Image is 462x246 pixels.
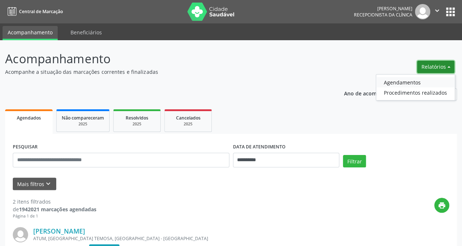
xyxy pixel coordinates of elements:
[126,115,148,121] span: Resolvidos
[444,5,457,18] button: apps
[376,74,455,101] ul: Relatórios
[433,7,441,15] i: 
[62,115,104,121] span: Não compareceram
[13,178,56,190] button: Mais filtroskeyboard_arrow_down
[417,61,454,73] button: Relatórios
[13,141,38,153] label: PESQUISAR
[344,88,409,98] p: Ano de acompanhamento
[233,141,286,153] label: DATA DE ATENDIMENTO
[3,26,58,40] a: Acompanhamento
[5,50,321,68] p: Acompanhamento
[19,8,63,15] span: Central de Marcação
[33,227,85,235] a: [PERSON_NAME]
[354,12,412,18] span: Recepcionista da clínica
[5,5,63,18] a: Central de Marcação
[5,68,321,76] p: Acompanhe a situação das marcações correntes e finalizadas
[176,115,201,121] span: Cancelados
[17,115,41,121] span: Agendados
[354,5,412,12] div: [PERSON_NAME]
[65,26,107,39] a: Beneficiários
[415,4,430,19] img: img
[62,121,104,127] div: 2025
[33,235,340,242] div: ATUM, [GEOGRAPHIC_DATA] TEMOSA, [GEOGRAPHIC_DATA] - [GEOGRAPHIC_DATA]
[119,121,155,127] div: 2025
[438,201,446,209] i: print
[430,4,444,19] button: 
[44,180,52,188] i: keyboard_arrow_down
[376,87,455,98] a: Procedimentos realizados
[434,198,449,213] button: print
[13,227,28,242] img: img
[376,77,455,87] a: Agendamentos
[19,206,96,213] strong: 1942021 marcações agendadas
[343,155,366,167] button: Filtrar
[170,121,206,127] div: 2025
[13,198,96,205] div: 2 itens filtrados
[13,213,96,219] div: Página 1 de 1
[13,205,96,213] div: de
